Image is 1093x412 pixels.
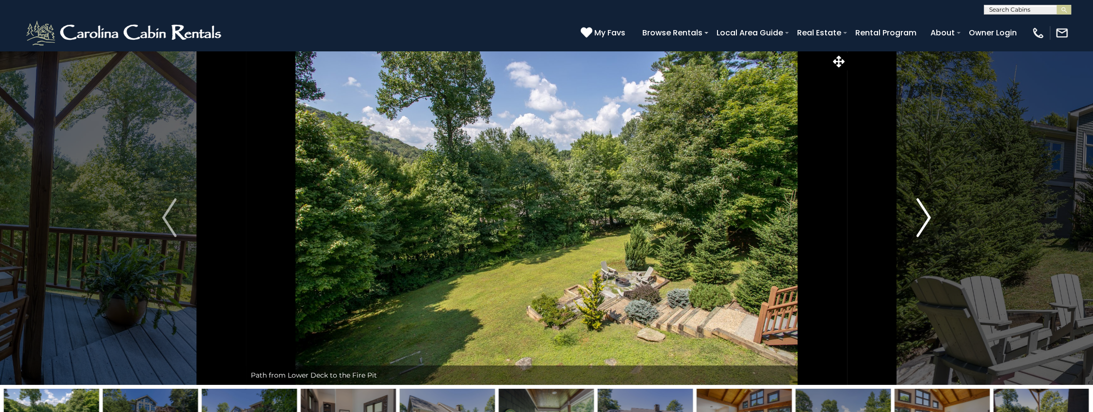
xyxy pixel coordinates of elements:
[1031,26,1045,40] img: phone-regular-white.png
[926,24,960,41] a: About
[637,24,707,41] a: Browse Rentals
[792,24,846,41] a: Real Estate
[162,198,177,237] img: arrow
[847,50,1000,385] button: Next
[964,24,1022,41] a: Owner Login
[1055,26,1069,40] img: mail-regular-white.png
[93,50,246,385] button: Previous
[581,27,628,39] a: My Favs
[246,365,847,385] div: Path from Lower Deck to the Fire Pit
[24,18,226,48] img: White-1-2.png
[850,24,921,41] a: Rental Program
[594,27,625,39] span: My Favs
[712,24,788,41] a: Local Area Guide
[916,198,931,237] img: arrow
